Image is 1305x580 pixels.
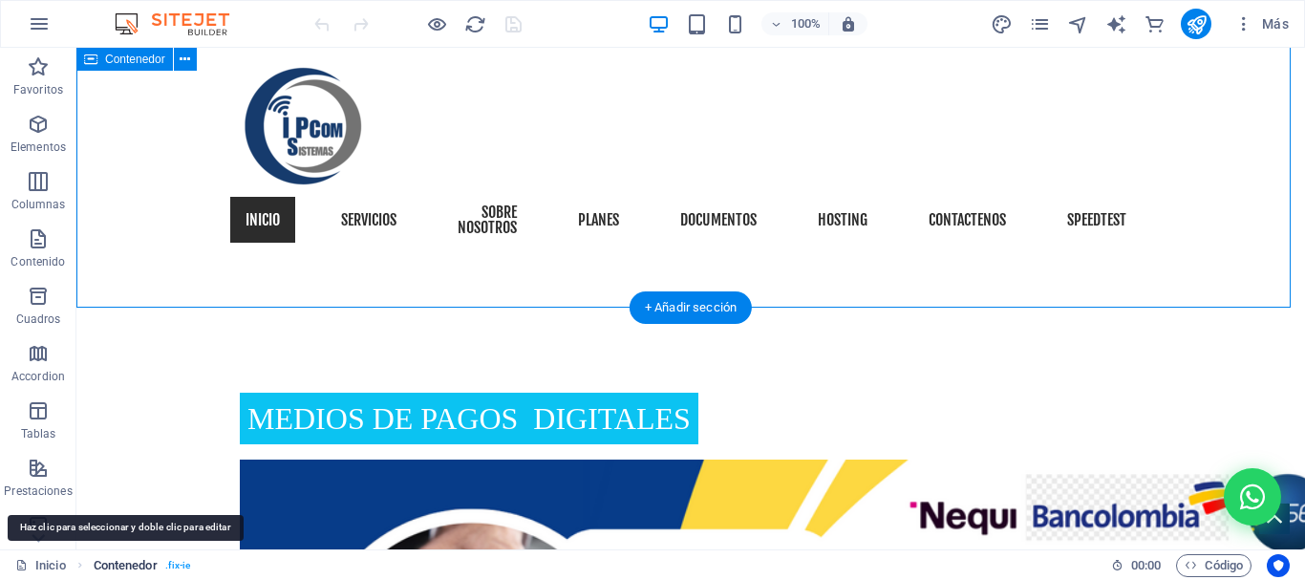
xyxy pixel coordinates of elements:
[105,54,165,65] span: Contenedor
[16,311,61,327] p: Cuadros
[1181,9,1211,39] button: publish
[13,82,63,97] p: Favoritos
[15,554,66,577] a: Haz clic para cancelar la selección y doble clic para abrir páginas
[463,12,486,35] button: reload
[94,554,191,577] nav: breadcrumb
[165,554,191,577] span: . fix-ie
[1104,12,1127,35] button: text_generator
[464,13,486,35] i: Volver a cargar página
[1176,554,1252,577] button: Código
[1029,13,1051,35] i: Páginas (Ctrl+Alt+S)
[630,291,752,324] div: + Añadir sección
[94,554,158,577] span: Contenedor
[1234,14,1289,33] span: Más
[21,426,56,441] p: Tablas
[790,12,821,35] h6: 100%
[1185,554,1243,577] span: Código
[991,13,1013,35] i: Diseño (Ctrl+Alt+Y)
[840,15,857,32] i: Al redimensionar, ajustar el nivel de zoom automáticamente para ajustarse al dispositivo elegido.
[1267,554,1290,577] button: Usercentrics
[1145,558,1147,572] span: :
[1143,12,1166,35] button: commerce
[11,369,65,384] p: Accordion
[1067,13,1089,35] i: Navegador
[11,140,66,155] p: Elementos
[1131,554,1161,577] span: 00 00
[1066,12,1089,35] button: navigator
[11,197,66,212] p: Columnas
[990,12,1013,35] button: design
[1111,554,1162,577] h6: Tiempo de la sesión
[11,254,65,269] p: Contenido
[4,483,72,499] p: Prestaciones
[1028,12,1051,35] button: pages
[110,12,253,35] img: Editor Logo
[761,12,829,35] button: 100%
[1227,9,1296,39] button: Más
[425,12,448,35] button: Haz clic para salir del modo de previsualización y seguir editando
